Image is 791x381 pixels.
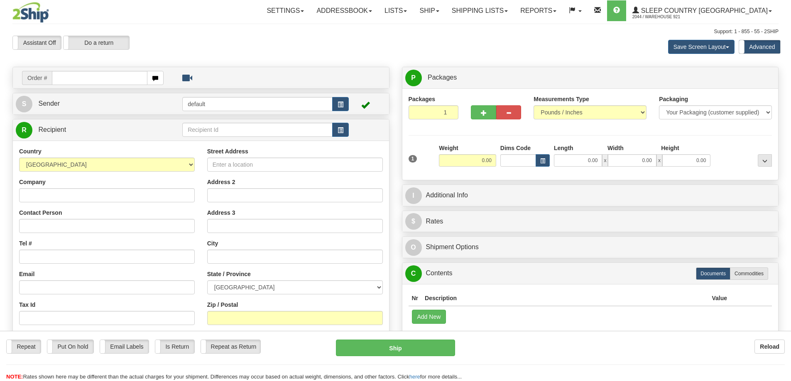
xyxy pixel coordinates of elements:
[405,239,776,256] a: OShipment Options
[47,340,93,353] label: Put On hold
[656,154,662,167] span: x
[201,340,260,353] label: Repeat as Return
[16,95,182,112] a: S Sender
[207,270,251,278] label: State / Province
[6,374,23,380] span: NOTE:
[182,97,333,111] input: Sender Id
[659,95,688,103] label: Packaging
[412,310,446,324] button: Add New
[16,122,32,138] span: R
[534,95,589,103] label: Measurements Type
[446,0,514,21] a: Shipping lists
[405,213,422,230] span: $
[405,265,776,282] a: CContents
[100,340,149,353] label: Email Labels
[421,291,708,306] th: Description
[207,158,383,172] input: Enter a location
[439,144,458,152] label: Weight
[310,0,378,21] a: Addressbook
[336,340,455,356] button: Ship
[19,178,46,186] label: Company
[428,74,457,81] span: Packages
[409,374,420,380] a: here
[639,7,768,14] span: Sleep Country [GEOGRAPHIC_DATA]
[19,301,35,309] label: Tax Id
[405,70,422,86] span: P
[207,209,235,217] label: Address 3
[22,71,52,85] span: Order #
[730,267,768,280] label: Commodities
[38,126,66,133] span: Recipient
[207,147,248,155] label: Street Address
[207,239,218,248] label: City
[19,147,42,155] label: Country
[772,148,790,233] iframe: chat widget
[12,2,49,23] img: logo2044.jpg
[12,28,779,35] div: Support: 1 - 855 - 55 - 2SHIP
[632,13,695,21] span: 2044 / Warehouse 921
[405,239,422,256] span: O
[19,270,34,278] label: Email
[378,0,413,21] a: Lists
[405,213,776,230] a: $Rates
[696,267,730,280] label: Documents
[754,340,785,354] button: Reload
[16,121,164,138] a: R Recipient
[38,100,60,107] span: Sender
[16,96,32,112] span: S
[514,0,563,21] a: Reports
[207,178,235,186] label: Address 2
[19,209,62,217] label: Contact Person
[661,144,679,152] label: Height
[13,36,61,49] label: Assistant Off
[155,340,194,353] label: Is Return
[405,187,776,204] a: IAdditional Info
[413,0,445,21] a: Ship
[405,187,422,204] span: I
[409,291,422,306] th: Nr
[602,154,608,167] span: x
[207,301,238,309] label: Zip / Postal
[7,340,41,353] label: Repeat
[554,144,573,152] label: Length
[260,0,310,21] a: Settings
[708,291,730,306] th: Value
[668,40,735,54] button: Save Screen Layout
[64,36,129,49] label: Do a return
[760,343,779,350] b: Reload
[626,0,778,21] a: Sleep Country [GEOGRAPHIC_DATA] 2044 / Warehouse 921
[182,123,333,137] input: Recipient Id
[405,69,776,86] a: P Packages
[409,95,436,103] label: Packages
[405,265,422,282] span: C
[409,155,417,163] span: 1
[500,144,531,152] label: Dims Code
[739,40,780,53] label: Advanced
[19,239,32,248] label: Tel #
[758,154,772,167] div: ...
[607,144,624,152] label: Width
